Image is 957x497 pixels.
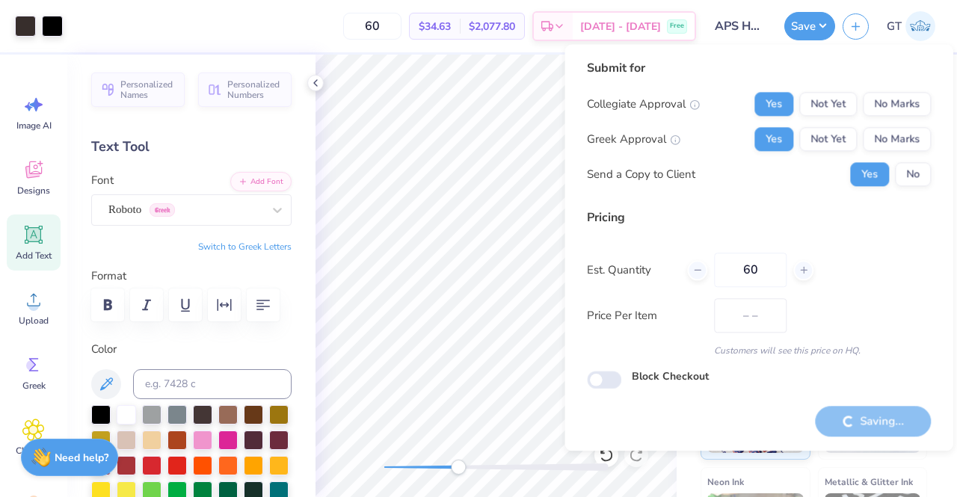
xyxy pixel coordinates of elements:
[9,445,58,469] span: Clipart & logos
[863,127,931,151] button: No Marks
[754,92,793,116] button: Yes
[198,241,292,253] button: Switch to Greek Letters
[227,79,283,100] span: Personalized Numbers
[133,369,292,399] input: e.g. 7428 c
[198,72,292,107] button: Personalized Numbers
[799,92,857,116] button: Not Yet
[91,137,292,157] div: Text Tool
[587,131,680,148] div: Greek Approval
[587,166,695,183] div: Send a Copy to Client
[55,451,108,465] strong: Need help?
[230,172,292,191] button: Add Font
[16,120,52,132] span: Image AI
[707,474,744,490] span: Neon Ink
[419,19,451,34] span: $34.63
[632,368,709,384] label: Block Checkout
[580,19,661,34] span: [DATE] - [DATE]
[587,307,703,324] label: Price Per Item
[17,185,50,197] span: Designs
[22,380,46,392] span: Greek
[19,315,49,327] span: Upload
[799,127,857,151] button: Not Yet
[880,11,942,41] a: GT
[714,253,787,287] input: – –
[451,460,466,475] div: Accessibility label
[895,162,931,186] button: No
[91,172,114,189] label: Font
[825,474,913,490] span: Metallic & Glitter Ink
[784,12,835,40] button: Save
[469,19,515,34] span: $2,077.80
[670,21,684,31] span: Free
[587,209,931,226] div: Pricing
[91,72,185,107] button: Personalized Names
[754,127,793,151] button: Yes
[16,250,52,262] span: Add Text
[850,162,889,186] button: Yes
[91,268,292,285] label: Format
[120,79,176,100] span: Personalized Names
[587,59,931,77] div: Submit for
[343,13,401,40] input: – –
[863,92,931,116] button: No Marks
[704,11,777,41] input: Untitled Design
[887,18,902,35] span: GT
[587,262,676,279] label: Est. Quantity
[91,341,292,358] label: Color
[905,11,935,41] img: Gayathree Thangaraj
[587,96,700,113] div: Collegiate Approval
[587,344,931,357] div: Customers will see this price on HQ.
